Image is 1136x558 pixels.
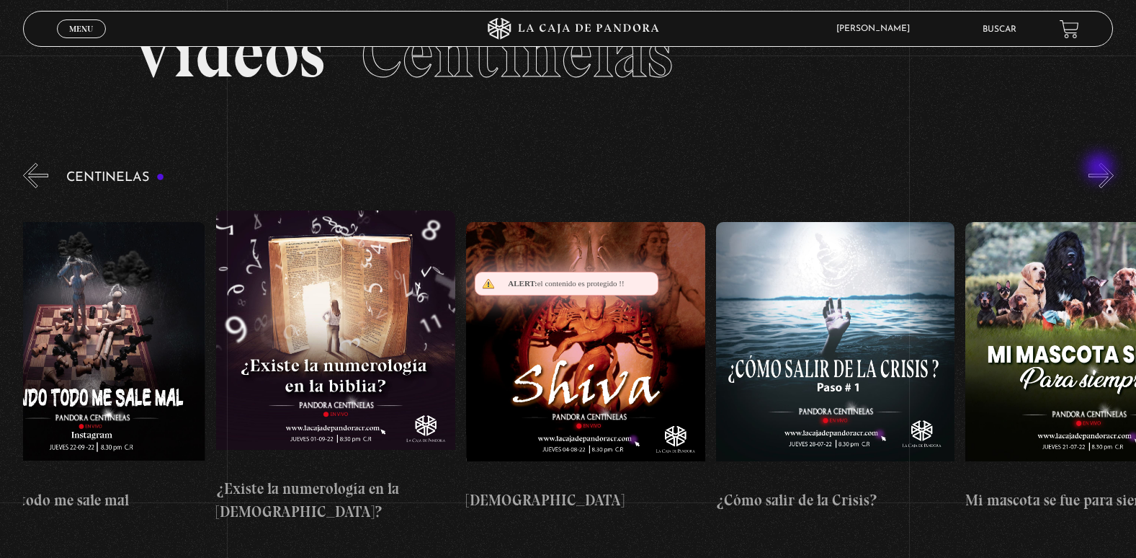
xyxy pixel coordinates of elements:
[716,489,955,512] h4: ¿Cómo salir de la Crisis?
[65,37,99,47] span: Cerrar
[132,19,1004,88] h2: Videos
[1060,19,1079,39] a: View your shopping cart
[475,272,658,296] div: el contenido es protegido !!
[69,25,93,33] span: Menu
[983,25,1016,34] a: Buscar
[829,25,924,33] span: [PERSON_NAME]
[66,171,165,185] h3: Centinelas
[716,199,955,534] a: ¿Cómo salir de la Crisis?
[508,279,537,288] span: Alert:
[216,199,455,534] a: ¿Existe la numerología en la [DEMOGRAPHIC_DATA]?
[466,489,705,512] h4: [DEMOGRAPHIC_DATA]
[23,163,48,188] button: Previous
[216,477,455,523] h4: ¿Existe la numerología en la [DEMOGRAPHIC_DATA]?
[361,12,673,94] span: Centinelas
[1088,163,1114,188] button: Next
[466,199,705,534] a: [DEMOGRAPHIC_DATA]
